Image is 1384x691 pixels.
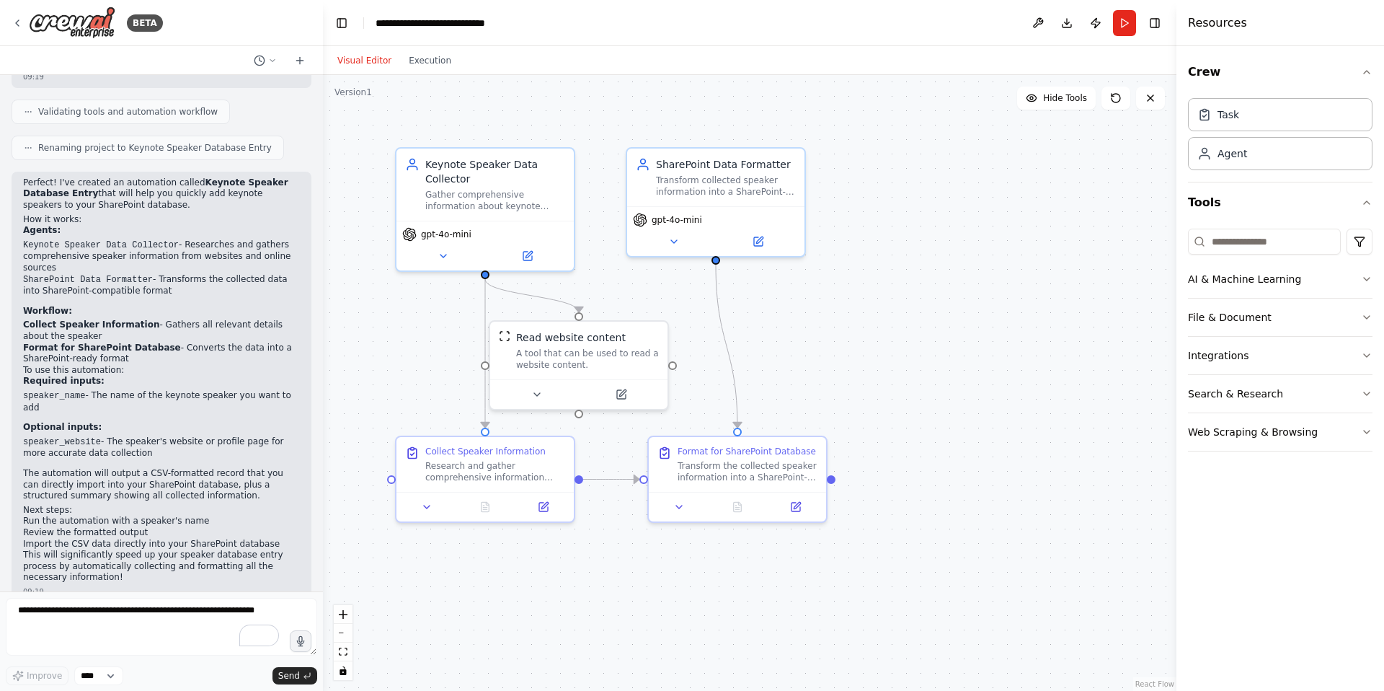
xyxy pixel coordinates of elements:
nav: breadcrumb [376,16,531,30]
button: Execution [400,52,460,69]
div: Crew [1188,92,1372,182]
div: Tools [1188,223,1372,463]
div: 09:19 [23,586,300,597]
div: SharePoint Data Formatter [656,157,796,172]
strong: Format for SharePoint Database [23,343,181,353]
h2: Next steps: [23,505,300,516]
span: Send [278,670,300,682]
button: Web Scraping & Browsing [1188,413,1372,451]
button: Open in side panel [518,498,568,516]
button: Integrations [1188,337,1372,374]
a: React Flow attribution [1135,680,1174,688]
li: - Researches and gathers comprehensive speaker information from websites and online sources [23,239,300,274]
li: Import the CSV data directly into your SharePoint database [23,539,300,550]
button: Start a new chat [288,52,311,69]
button: Open in side panel [580,386,662,403]
strong: Keynote Speaker Database Entry [23,177,288,199]
button: Hide Tools [1017,87,1096,110]
li: - Gathers all relevant details about the speaker [23,320,300,342]
strong: Required inputs: [23,376,105,386]
button: Crew [1188,52,1372,92]
div: Gather comprehensive information about keynote speakers including their background, expertise, co... [425,189,565,212]
button: Switch to previous chat [248,52,283,69]
h2: To use this automation: [23,365,300,377]
button: AI & Machine Learning [1188,260,1372,298]
button: File & Document [1188,299,1372,336]
div: Collect Speaker Information [425,446,546,457]
span: Validating tools and automation workflow [38,106,218,118]
code: speaker_name [23,391,85,401]
div: Format for SharePoint Database [678,446,816,457]
img: ScrapeWebsiteTool [499,330,510,342]
button: Send [272,667,317,685]
h2: How it works: [23,214,300,226]
button: Open in side panel [771,498,820,516]
code: speaker_website [23,437,101,447]
div: Version 1 [334,87,372,98]
li: - The speaker's website or profile page for more accurate data collection [23,436,300,459]
g: Edge from bf038534-552e-414a-9473-9201bc1a8a32 to 49997f0c-74c2-41c0-b1b1-b5d542584aab [709,265,745,428]
span: gpt-4o-mini [652,214,702,226]
strong: Collect Speaker Information [23,320,159,330]
h4: Resources [1188,14,1247,32]
div: Collect Speaker InformationResearch and gather comprehensive information about the keynote speake... [395,436,575,523]
span: Renaming project to Keynote Speaker Database Entry [38,142,272,154]
button: Visual Editor [329,52,400,69]
li: - Converts the data into a SharePoint-ready format [23,343,300,365]
strong: Optional inputs: [23,422,102,432]
button: No output available [707,498,768,516]
div: ScrapeWebsiteToolRead website contentA tool that can be used to read a website content. [489,320,669,410]
code: Keynote Speaker Data Collector [23,240,179,250]
div: Keynote Speaker Data CollectorGather comprehensive information about keynote speakers including t... [395,147,575,272]
button: Open in side panel [717,233,799,250]
span: Hide Tools [1043,92,1087,104]
div: BETA [127,14,163,32]
button: No output available [455,498,516,516]
div: Research and gather comprehensive information about the keynote speaker: {speaker_name}. If a {sp... [425,460,565,483]
button: Open in side panel [487,247,568,265]
div: Keynote Speaker Data Collector [425,157,565,186]
div: SharePoint Data FormatterTransform collected speaker information into a SharePoint-ready format w... [626,147,806,258]
button: Improve [6,666,68,685]
div: 09:19 [23,71,300,82]
span: gpt-4o-mini [421,229,471,240]
textarea: To enrich screen reader interactions, please activate Accessibility in Grammarly extension settings [6,598,317,656]
button: zoom in [334,605,352,624]
img: Logo [29,6,115,39]
li: Run the automation with a speaker's name [23,516,300,527]
div: Transform collected speaker information into a SharePoint-ready format with proper structure, fie... [656,175,796,198]
div: Transform the collected speaker information into a SharePoint-compatible format. Create a structu... [678,460,817,483]
strong: Agents: [23,225,61,235]
button: Search & Research [1188,375,1372,413]
li: Review the formatted output [23,527,300,539]
div: React Flow controls [334,605,352,680]
li: - Transforms the collected data into SharePoint-compatible format [23,274,300,297]
button: Tools [1188,182,1372,223]
g: Edge from 37ba79c9-8518-4edb-9e45-a54b713f4f7e to 6648f2f0-eb06-4309-bc65-b830b8a92c48 [478,279,492,428]
g: Edge from 37ba79c9-8518-4edb-9e45-a54b713f4f7e to eff2fcc6-4653-498a-96f1-c96b4a4fe549 [478,279,586,312]
button: Click to speak your automation idea [290,630,311,652]
div: Agent [1217,146,1247,161]
div: Format for SharePoint DatabaseTransform the collected speaker information into a SharePoint-compa... [647,436,828,523]
div: Read website content [516,330,626,345]
button: zoom out [334,624,352,643]
p: Perfect! I've created an automation called that will help you quickly add keynote speakers to you... [23,177,300,211]
div: Task [1217,107,1239,122]
button: fit view [334,643,352,661]
p: The automation will output a CSV-formatted record that you can directly import into your SharePoi... [23,468,300,502]
code: SharePoint Data Formatter [23,275,153,285]
g: Edge from 6648f2f0-eb06-4309-bc65-b830b8a92c48 to 49997f0c-74c2-41c0-b1b1-b5d542584aab [583,472,639,487]
button: Hide left sidebar [332,13,352,33]
span: Improve [27,670,62,682]
button: Hide right sidebar [1145,13,1165,33]
li: - The name of the keynote speaker you want to add [23,390,300,413]
div: A tool that can be used to read a website content. [516,348,659,371]
button: toggle interactivity [334,661,352,680]
strong: Workflow: [23,306,72,316]
p: This will significantly speed up your speaker database entry process by automatically collecting ... [23,550,300,584]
